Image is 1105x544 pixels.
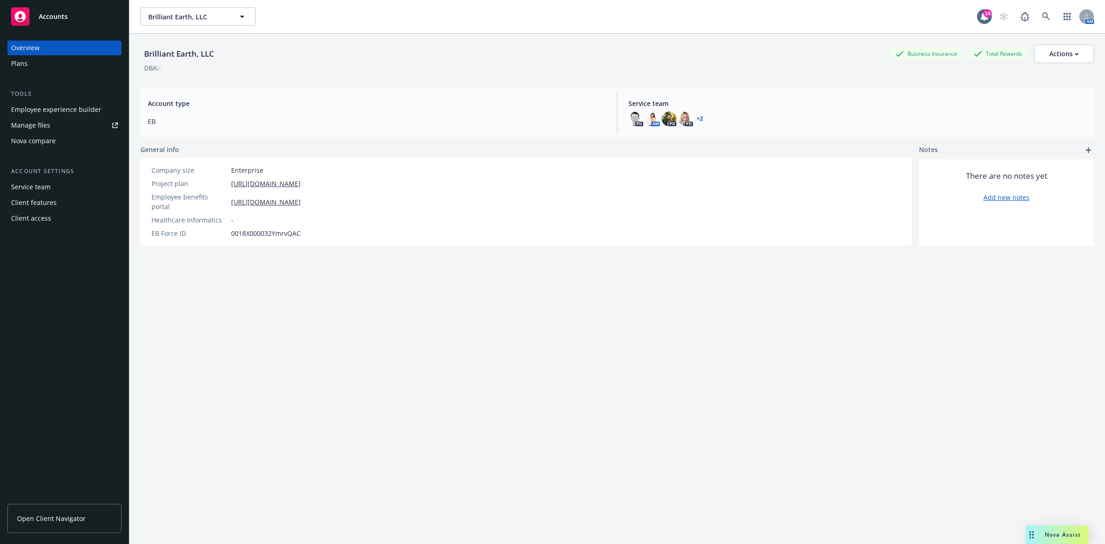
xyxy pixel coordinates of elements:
[11,41,40,55] div: Overview
[645,111,660,126] img: photo
[966,170,1047,181] span: There are no notes yet
[231,228,301,238] span: 0018X000032YmrvQAC
[231,165,263,175] span: Enterprise
[17,514,86,523] span: Open Client Navigator
[7,4,122,29] a: Accounts
[7,195,122,210] a: Client features
[628,99,1087,108] span: Service team
[148,99,606,108] span: Account type
[1026,526,1088,544] button: Nova Assist
[983,9,992,18] div: 14
[7,41,122,55] a: Overview
[151,179,227,188] div: Project plan
[1045,531,1081,538] span: Nova Assist
[7,211,122,226] a: Client access
[1058,7,1076,26] a: Switch app
[7,56,122,71] a: Plans
[919,145,938,156] span: Notes
[151,165,227,175] div: Company size
[1026,526,1037,544] div: Drag to move
[1049,45,1079,63] div: Actions
[11,195,57,210] div: Client features
[7,102,122,117] a: Employee experience builder
[11,211,51,226] div: Client access
[231,215,233,225] span: -
[151,228,227,238] div: EB Force ID
[140,7,256,26] button: Brilliant Earth, LLC
[231,179,301,188] a: [URL][DOMAIN_NAME]
[11,102,101,117] div: Employee experience builder
[1034,45,1094,63] button: Actions
[1016,7,1034,26] a: Report a Bug
[7,180,122,194] a: Service team
[144,63,161,73] div: DBA: -
[7,134,122,148] a: Nova compare
[151,192,227,211] div: Employee benefits portal
[891,48,962,59] div: Business Insurance
[662,111,676,126] img: photo
[994,7,1013,26] a: Start snowing
[969,48,1027,59] div: Total Rewards
[231,197,301,207] a: [URL][DOMAIN_NAME]
[140,48,218,60] div: Brilliant Earth, LLC
[151,215,227,225] div: Healthcare Informatics
[11,134,56,148] div: Nova compare
[7,89,122,99] div: Tools
[983,193,1029,202] a: Add new notes
[39,13,68,20] span: Accounts
[11,118,50,133] div: Manage files
[148,117,606,126] span: EB
[140,145,179,154] span: General info
[1037,7,1055,26] a: Search
[697,116,703,122] a: +2
[11,56,28,71] div: Plans
[11,180,51,194] div: Service team
[7,118,122,133] a: Manage files
[148,12,228,22] span: Brilliant Earth, LLC
[7,167,122,176] div: Account settings
[678,111,693,126] img: photo
[628,111,643,126] img: photo
[1083,145,1094,156] a: add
